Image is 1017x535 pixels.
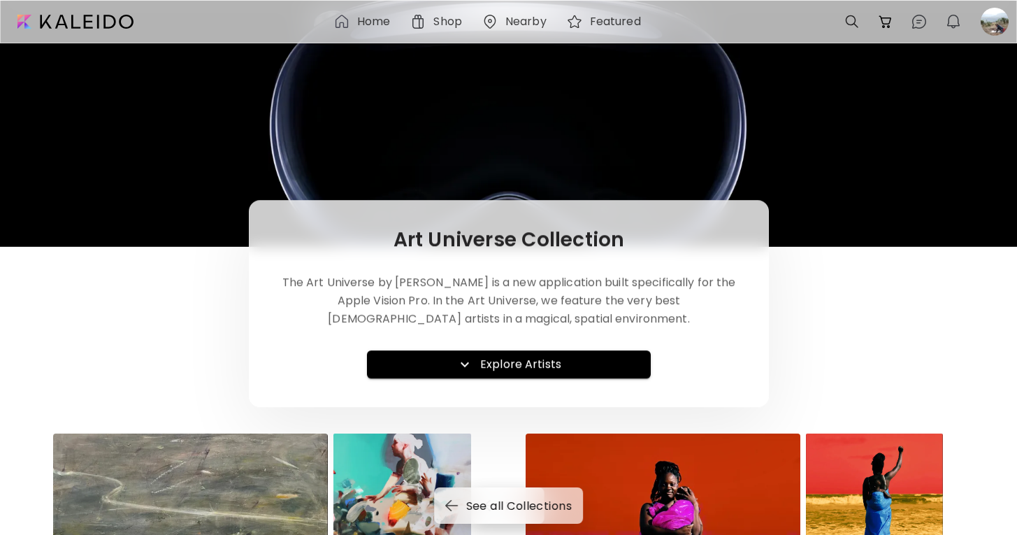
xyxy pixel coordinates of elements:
[911,13,928,30] img: chatIcon
[505,16,547,27] h6: Nearby
[333,13,396,30] a: Home
[482,13,552,30] a: Nearby
[448,499,572,513] span: See all Collections
[272,273,746,328] h6: The Art Universe by [PERSON_NAME] is a new application built specifically for the Apple Vision Pr...
[480,356,561,373] h6: Explore Artists
[445,500,458,511] img: back-arrow
[942,10,965,34] button: bellIcon
[366,350,651,378] button: Explore Artists
[877,13,894,30] img: cart
[433,16,461,27] h6: Shop
[434,487,584,524] button: back-arrowSee all Collections
[590,16,641,27] h6: Featured
[393,229,624,251] h6: Art Universe Collection
[566,13,647,30] a: Featured
[357,16,390,27] h6: Home
[945,13,962,30] img: bellIcon
[410,13,467,30] a: Shop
